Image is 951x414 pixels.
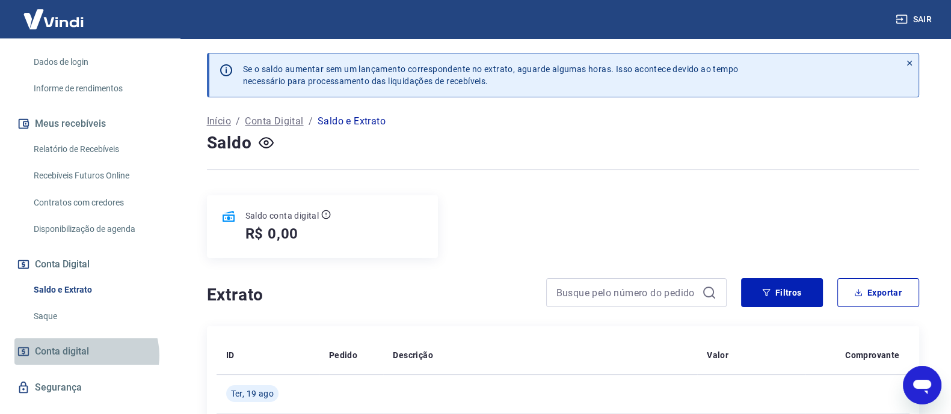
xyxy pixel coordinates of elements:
h5: R$ 0,00 [245,224,299,243]
p: Saldo e Extrato [318,114,386,129]
a: Informe de rendimentos [29,76,165,101]
a: Contratos com credores [29,190,165,215]
input: Busque pelo número do pedido [556,284,697,302]
button: Filtros [741,278,823,307]
a: Início [207,114,231,129]
p: Saldo conta digital [245,210,319,222]
h4: Saldo [207,131,252,155]
iframe: Botão para abrir a janela de mensagens [903,366,941,404]
p: Valor [707,349,728,361]
a: Segurança [14,374,165,401]
p: / [309,114,313,129]
button: Exportar [837,278,919,307]
a: Dados de login [29,50,165,75]
a: Conta Digital [245,114,303,129]
p: / [236,114,240,129]
span: Conta digital [35,343,89,360]
p: Comprovante [845,349,899,361]
button: Sair [893,8,937,31]
a: Saque [29,304,165,329]
a: Conta digital [14,338,165,365]
p: Se o saldo aumentar sem um lançamento correspondente no extrato, aguarde algumas horas. Isso acon... [243,63,739,87]
a: Saldo e Extrato [29,278,165,302]
span: Ter, 19 ago [231,388,274,400]
h4: Extrato [207,283,532,307]
p: ID [226,349,235,361]
p: Pedido [329,349,357,361]
a: Disponibilização de agenda [29,217,165,242]
a: Relatório de Recebíveis [29,137,165,162]
p: Descrição [393,349,433,361]
button: Meus recebíveis [14,111,165,137]
a: Recebíveis Futuros Online [29,163,165,188]
button: Conta Digital [14,251,165,278]
img: Vindi [14,1,93,37]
